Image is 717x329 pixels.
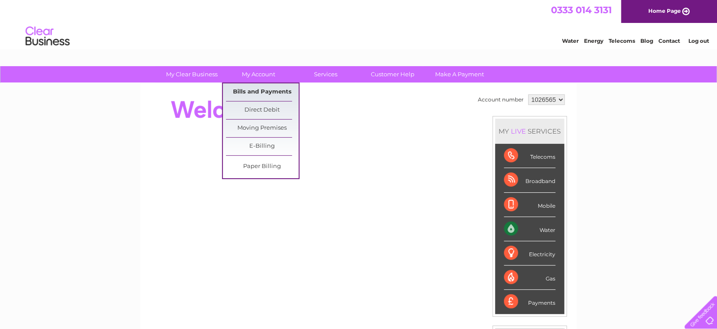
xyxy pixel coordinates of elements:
a: Water [562,37,579,44]
img: logo.png [25,23,70,50]
a: Bills and Payments [226,83,299,101]
a: Make A Payment [423,66,496,82]
a: Customer Help [356,66,429,82]
a: My Clear Business [155,66,228,82]
div: Payments [504,290,555,314]
div: MY SERVICES [495,119,564,144]
td: Account number [476,92,526,107]
a: Services [289,66,362,82]
a: E-Billing [226,138,299,155]
a: Telecoms [609,37,635,44]
a: My Account [222,66,295,82]
a: Moving Premises [226,120,299,137]
div: Clear Business is a trading name of Verastar Limited (registered in [GEOGRAPHIC_DATA] No. 3667643... [151,5,567,43]
div: Mobile [504,193,555,217]
div: Water [504,217,555,241]
a: Blog [640,37,653,44]
a: 0333 014 3131 [551,4,612,15]
a: Direct Debit [226,101,299,119]
a: Paper Billing [226,158,299,176]
div: Broadband [504,168,555,192]
div: Gas [504,265,555,290]
div: Electricity [504,241,555,265]
a: Log out [688,37,709,44]
div: LIVE [509,127,528,135]
a: Energy [584,37,603,44]
a: Contact [658,37,680,44]
div: Telecoms [504,144,555,168]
